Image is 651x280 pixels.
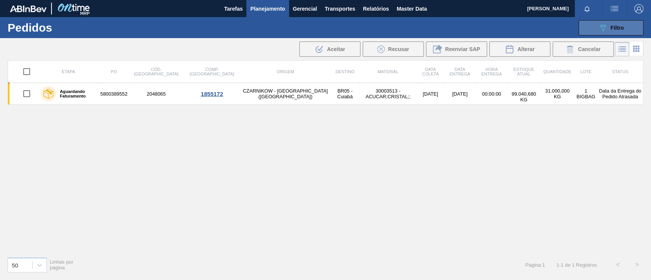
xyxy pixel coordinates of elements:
[444,83,476,105] td: [DATE]
[579,20,643,35] button: Filtro
[50,259,74,270] span: Linhas por página
[359,83,417,105] td: 30003513 - ACUCAR;CRISTAL;;
[129,83,184,105] td: 2048065
[8,83,643,105] a: Aguardando Faturamento58003895522048065CZARNIKOW - [GEOGRAPHIC_DATA] ([GEOGRAPHIC_DATA])BR05 - Cu...
[8,23,119,32] h1: Pedidos
[99,83,129,105] td: 5800389552
[615,42,629,56] div: Visão em Lista
[426,42,487,57] div: Reenviar SAP
[224,4,243,13] span: Tarefas
[327,46,345,52] span: Aceitar
[445,46,480,52] span: Reenviar SAP
[325,4,355,13] span: Transportes
[388,46,409,52] span: Recusar
[627,255,646,274] button: >
[610,4,619,13] img: userActions
[276,69,294,74] span: Origem
[56,89,96,98] label: Aguardando Faturamento
[489,42,550,57] div: Alterar Pedido
[489,42,550,57] button: Alterar
[476,83,508,105] td: 00:00:00
[417,83,444,105] td: [DATE]
[299,42,360,57] div: Aceitar
[575,3,599,14] button: Notificações
[481,67,502,76] span: Hora Entrega
[612,69,628,74] span: Status
[578,46,600,52] span: Cancelar
[293,4,317,13] span: Gerencial
[450,67,470,76] span: Data Entrega
[511,91,536,102] span: 99.040,680 KG
[553,42,614,57] div: Cancelar Pedidos em Massa
[517,46,534,52] span: Alterar
[12,262,18,268] div: 50
[378,69,399,74] span: Material
[336,69,355,74] span: Destino
[397,4,427,13] span: Master Data
[608,255,627,274] button: <
[543,69,571,74] span: Quantidade
[363,42,424,57] div: Recusar
[331,83,359,105] td: BR05 - Cuiabá
[134,67,178,76] span: Cód. [GEOGRAPHIC_DATA]
[111,69,117,74] span: PO
[363,4,389,13] span: Relatórios
[556,262,597,268] span: 1 - 1 de 1 Registros
[10,5,47,12] img: TNhmsLtSVTkK8tSr43FrP2fwEKptu5GPRR3wAAAABJRU5ErkJggg==
[62,69,75,74] span: Etapa
[574,83,597,105] td: 1 BIGBAG
[597,83,643,105] td: Data da Entrega do Pedido Atrasada
[185,91,239,97] div: 1855172
[611,25,624,31] span: Filtro
[580,69,592,74] span: Lote
[629,42,643,56] div: Visão em Cards
[553,42,614,57] button: Cancelar
[540,83,574,105] td: 31.000,000 KG
[525,262,545,268] span: Página : 1
[513,67,534,76] span: Estoque atual
[634,4,643,13] img: Logout
[190,67,234,76] span: Comp. [GEOGRAPHIC_DATA]
[240,83,331,105] td: CZARNIKOW - [GEOGRAPHIC_DATA] ([GEOGRAPHIC_DATA])
[250,4,285,13] span: Planejamento
[422,67,439,76] span: Data coleta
